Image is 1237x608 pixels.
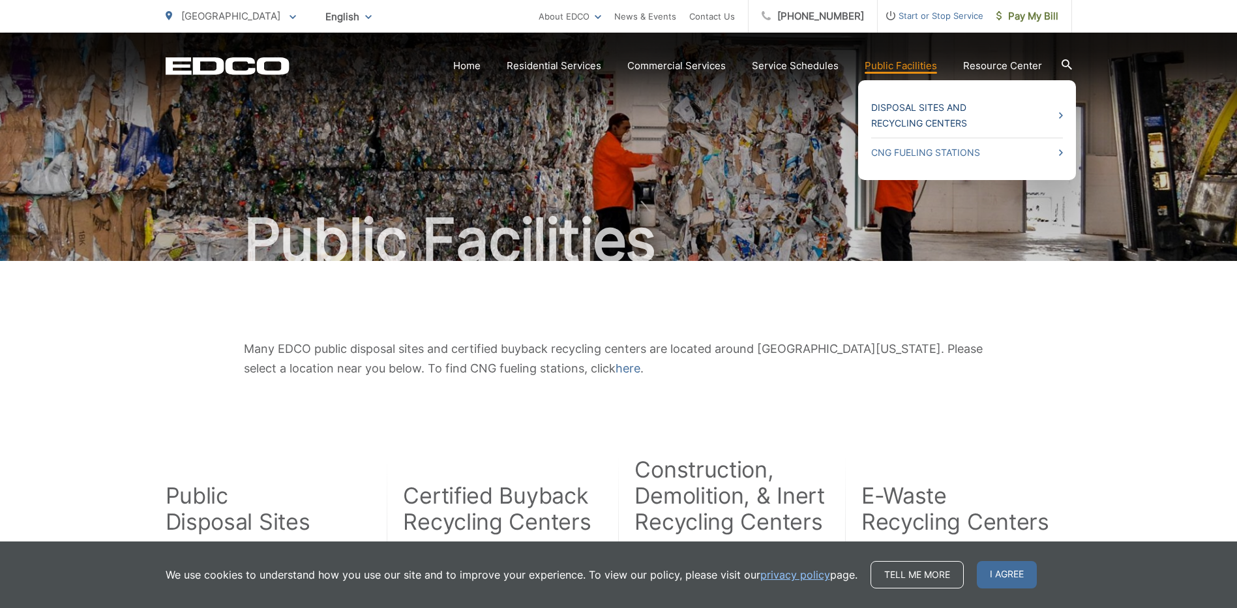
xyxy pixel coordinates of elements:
[316,5,381,28] span: English
[689,8,735,24] a: Contact Us
[507,58,601,74] a: Residential Services
[166,57,290,75] a: EDCD logo. Return to the homepage.
[166,207,1072,273] h1: Public Facilities
[627,58,726,74] a: Commercial Services
[403,483,592,535] h2: Certified Buyback Recycling Centers
[181,10,280,22] span: [GEOGRAPHIC_DATA]
[963,58,1042,74] a: Resource Center
[166,567,857,583] p: We use cookies to understand how you use our site and to improve your experience. To view our pol...
[166,483,310,535] h2: Public Disposal Sites
[861,483,1049,535] h2: E-Waste Recycling Centers
[614,8,676,24] a: News & Events
[760,567,830,583] a: privacy policy
[977,561,1037,588] span: I agree
[871,561,964,588] a: Tell me more
[752,58,839,74] a: Service Schedules
[539,8,601,24] a: About EDCO
[634,457,828,535] h2: Construction, Demolition, & Inert Recycling Centers
[453,58,481,74] a: Home
[244,342,983,375] span: Many EDCO public disposal sites and certified buyback recycling centers are located around [GEOGR...
[865,58,937,74] a: Public Facilities
[871,100,1063,131] a: Disposal Sites and Recycling Centers
[616,359,640,378] a: here
[871,145,1063,160] a: CNG Fueling Stations
[996,8,1058,24] span: Pay My Bill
